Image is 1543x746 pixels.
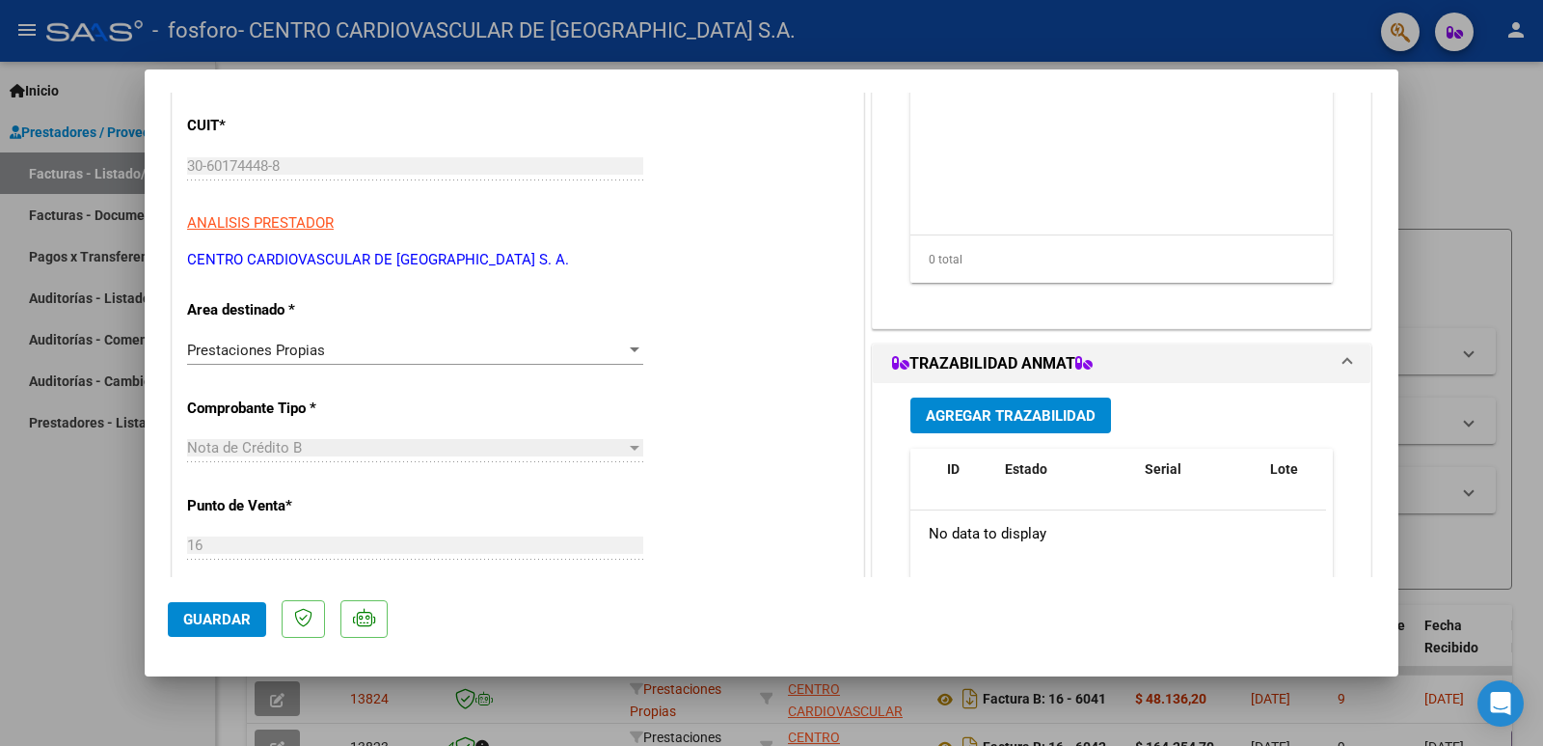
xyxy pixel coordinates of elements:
[892,352,1093,375] h1: TRAZABILIDAD ANMAT
[939,449,997,512] datatable-header-cell: ID
[187,342,325,359] span: Prestaciones Propias
[187,115,386,137] p: CUIT
[926,407,1096,425] span: Agregar Trazabilidad
[1137,449,1262,512] datatable-header-cell: Serial
[187,299,386,321] p: Area destinado *
[910,235,1333,284] div: 0 total
[1477,680,1524,727] div: Open Intercom Messenger
[1005,461,1047,477] span: Estado
[183,611,251,628] span: Guardar
[1270,461,1298,477] span: Lote
[187,495,386,517] p: Punto de Venta
[187,249,849,271] p: CENTRO CARDIOVASCULAR DE [GEOGRAPHIC_DATA] S. A.
[910,398,1111,433] button: Agregar Trazabilidad
[910,511,1326,559] div: No data to display
[187,439,302,456] span: Nota de Crédito B
[997,449,1137,512] datatable-header-cell: Estado
[873,345,1370,383] mat-expansion-panel-header: TRAZABILIDAD ANMAT
[947,461,960,477] span: ID
[187,398,386,420] p: Comprobante Tipo *
[1262,449,1344,512] datatable-header-cell: Lote
[187,214,334,232] span: ANALISIS PRESTADOR
[1145,461,1181,477] span: Serial
[168,602,266,637] button: Guardar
